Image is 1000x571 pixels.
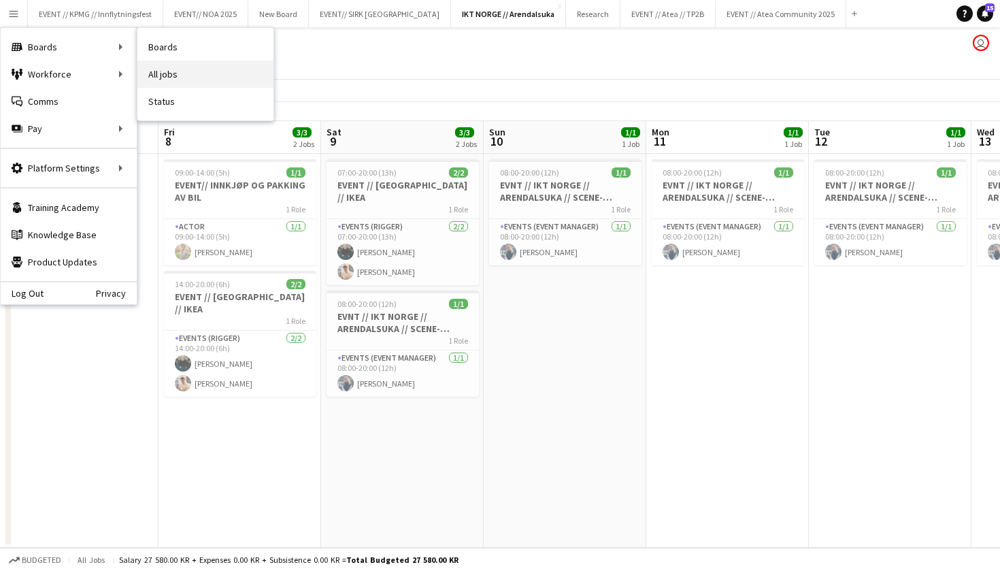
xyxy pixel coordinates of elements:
[652,126,669,138] span: Mon
[773,204,793,214] span: 1 Role
[977,126,995,138] span: Wed
[1,288,44,299] a: Log Out
[449,167,468,178] span: 2/2
[286,316,305,326] span: 1 Role
[137,88,273,115] a: Status
[489,126,505,138] span: Sun
[119,555,459,565] div: Salary 27 580.00 KR + Expenses 0.00 KR + Subsistence 0.00 KR =
[164,179,316,203] h3: EVENT// INNKJØP OG PAKKING AV BIL
[346,555,459,565] span: Total Budgeted 27 580.00 KR
[946,127,965,137] span: 1/1
[814,126,830,138] span: Tue
[327,291,479,397] app-job-card: 08:00-20:00 (12h)1/1EVNT // IKT NORGE // ARENDALSUKA // SCENE-MESTER1 RoleEvents (Event Manager)1...
[164,159,316,265] app-job-card: 09:00-14:00 (5h)1/1EVENT// INNKJØP OG PAKKING AV BIL1 RoleActor1/109:00-14:00 (5h)[PERSON_NAME]
[663,167,722,178] span: 08:00-20:00 (12h)
[716,1,846,27] button: EVENT // Atea Community 2025
[489,159,641,265] app-job-card: 08:00-20:00 (12h)1/1EVNT // IKT NORGE // ARENDALSUKA // SCENE-MESTER1 RoleEvents (Event Manager)1...
[814,179,967,203] h3: EVNT // IKT NORGE // ARENDALSUKA // SCENE-MESTER
[650,133,669,149] span: 11
[825,167,884,178] span: 08:00-20:00 (12h)
[22,555,61,565] span: Budgeted
[337,167,397,178] span: 07:00-20:00 (13h)
[451,1,566,27] button: IKT NORGE // Arendalsuka
[324,133,341,149] span: 9
[814,219,967,265] app-card-role: Events (Event Manager)1/108:00-20:00 (12h)[PERSON_NAME]
[814,159,967,265] app-job-card: 08:00-20:00 (12h)1/1EVNT // IKT NORGE // ARENDALSUKA // SCENE-MESTER1 RoleEvents (Event Manager)1...
[164,271,316,397] app-job-card: 14:00-20:00 (6h)2/2EVENT // [GEOGRAPHIC_DATA] // IKEA1 RoleEvents (Rigger)2/214:00-20:00 (6h)[PER...
[1,221,137,248] a: Knowledge Base
[489,179,641,203] h3: EVNT // IKT NORGE // ARENDALSUKA // SCENE-MESTER
[612,167,631,178] span: 1/1
[784,127,803,137] span: 1/1
[1,248,137,276] a: Product Updates
[164,331,316,397] app-card-role: Events (Rigger)2/214:00-20:00 (6h)[PERSON_NAME][PERSON_NAME]
[327,219,479,285] app-card-role: Events (Rigger)2/207:00-20:00 (13h)[PERSON_NAME][PERSON_NAME]
[286,279,305,289] span: 2/2
[337,299,397,309] span: 08:00-20:00 (12h)
[652,219,804,265] app-card-role: Events (Event Manager)1/108:00-20:00 (12h)[PERSON_NAME]
[489,219,641,265] app-card-role: Events (Event Manager)1/108:00-20:00 (12h)[PERSON_NAME]
[449,299,468,309] span: 1/1
[286,167,305,178] span: 1/1
[975,133,995,149] span: 13
[985,3,995,12] span: 15
[175,167,230,178] span: 09:00-14:00 (5h)
[96,288,137,299] a: Privacy
[7,553,63,568] button: Budgeted
[293,139,314,149] div: 2 Jobs
[937,167,956,178] span: 1/1
[137,33,273,61] a: Boards
[611,204,631,214] span: 1 Role
[487,133,505,149] span: 10
[1,194,137,221] a: Training Academy
[500,167,559,178] span: 08:00-20:00 (12h)
[621,127,640,137] span: 1/1
[286,204,305,214] span: 1 Role
[327,159,479,285] app-job-card: 07:00-20:00 (13h)2/2EVENT // [GEOGRAPHIC_DATA] // IKEA1 RoleEvents (Rigger)2/207:00-20:00 (13h)[P...
[175,279,230,289] span: 14:00-20:00 (6h)
[164,219,316,265] app-card-role: Actor1/109:00-14:00 (5h)[PERSON_NAME]
[652,179,804,203] h3: EVNT // IKT NORGE // ARENDALSUKA // SCENE-MESTER
[448,336,468,346] span: 1 Role
[1,154,137,182] div: Platform Settings
[1,88,137,115] a: Comms
[784,139,802,149] div: 1 Job
[1,33,137,61] div: Boards
[973,35,989,51] app-user-avatar: Ylva Barane
[455,127,474,137] span: 3/3
[164,291,316,315] h3: EVENT // [GEOGRAPHIC_DATA] // IKEA
[774,167,793,178] span: 1/1
[75,555,107,565] span: All jobs
[448,204,468,214] span: 1 Role
[1,61,137,88] div: Workforce
[622,139,639,149] div: 1 Job
[28,1,163,27] button: EVENT // KPMG // Innflytningsfest
[936,204,956,214] span: 1 Role
[566,1,620,27] button: Research
[163,1,248,27] button: EVENT// NOA 2025
[327,126,341,138] span: Sat
[164,126,175,138] span: Fri
[1,115,137,142] div: Pay
[248,1,309,27] button: New Board
[812,133,830,149] span: 12
[620,1,716,27] button: EVENT // Atea // TP2B
[327,310,479,335] h3: EVNT // IKT NORGE // ARENDALSUKA // SCENE-MESTER
[162,133,175,149] span: 8
[456,139,477,149] div: 2 Jobs
[293,127,312,137] span: 3/3
[652,159,804,265] app-job-card: 08:00-20:00 (12h)1/1EVNT // IKT NORGE // ARENDALSUKA // SCENE-MESTER1 RoleEvents (Event Manager)1...
[137,61,273,88] a: All jobs
[327,179,479,203] h3: EVENT // [GEOGRAPHIC_DATA] // IKEA
[947,139,965,149] div: 1 Job
[309,1,451,27] button: EVENT// SIRK [GEOGRAPHIC_DATA]
[327,350,479,397] app-card-role: Events (Event Manager)1/108:00-20:00 (12h)[PERSON_NAME]
[977,5,993,22] a: 15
